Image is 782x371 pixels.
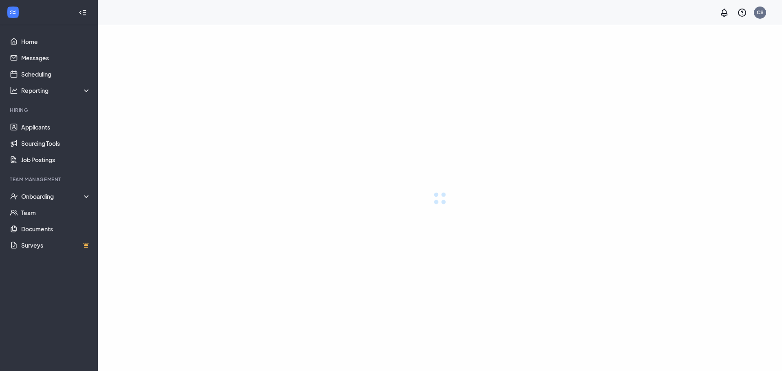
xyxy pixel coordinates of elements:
[10,192,18,200] svg: UserCheck
[21,151,91,168] a: Job Postings
[10,86,18,94] svg: Analysis
[79,9,87,17] svg: Collapse
[21,192,91,200] div: Onboarding
[21,221,91,237] a: Documents
[21,237,91,253] a: SurveysCrown
[10,176,89,183] div: Team Management
[21,119,91,135] a: Applicants
[9,8,17,16] svg: WorkstreamLogo
[21,204,91,221] a: Team
[10,107,89,114] div: Hiring
[719,8,729,18] svg: Notifications
[21,33,91,50] a: Home
[21,50,91,66] a: Messages
[21,86,91,94] div: Reporting
[21,135,91,151] a: Sourcing Tools
[21,66,91,82] a: Scheduling
[757,9,764,16] div: CS
[737,8,747,18] svg: QuestionInfo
